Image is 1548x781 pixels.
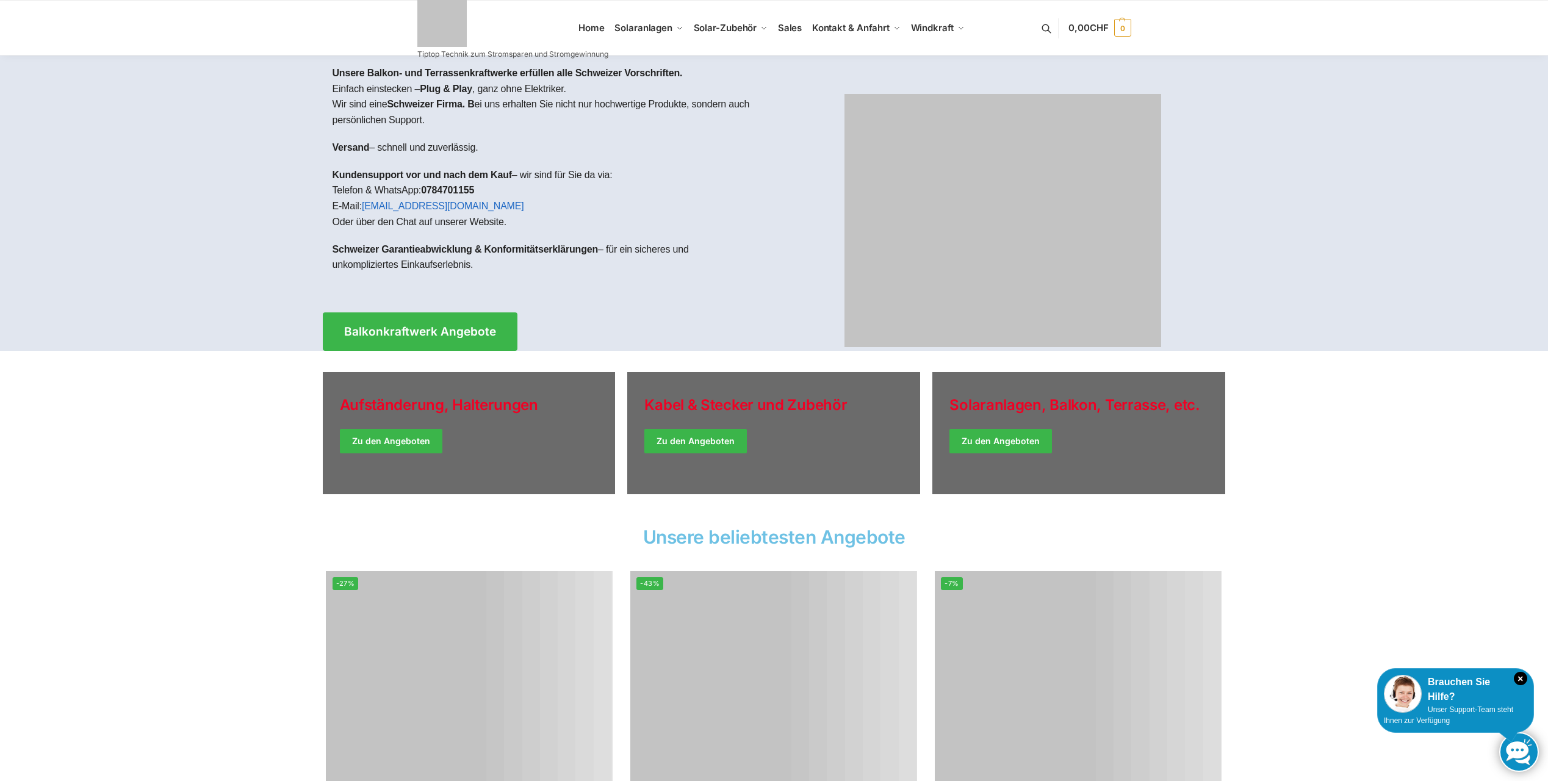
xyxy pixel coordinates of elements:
[610,1,688,56] a: Solaranlagen
[323,56,774,294] div: Einfach einstecken – , ganz ohne Elektriker.
[772,1,807,56] a: Sales
[778,22,802,34] span: Sales
[1384,675,1527,704] div: Brauchen Sie Hilfe?
[1090,22,1109,34] span: CHF
[362,201,524,211] a: [EMAIL_ADDRESS][DOMAIN_NAME]
[694,22,757,34] span: Solar-Zubehör
[333,242,765,273] p: – für ein sicheres und unkompliziertes Einkaufserlebnis.
[614,22,672,34] span: Solaranlagen
[323,372,616,494] a: Holiday Style
[1514,672,1527,685] i: Schließen
[932,372,1225,494] a: Winter Jackets
[812,22,890,34] span: Kontakt & Anfahrt
[688,1,772,56] a: Solar-Zubehör
[344,326,496,337] span: Balkonkraftwerk Angebote
[333,140,765,156] p: – schnell und zuverlässig.
[844,94,1161,347] img: Home 1
[1384,705,1513,725] span: Unser Support-Team steht Ihnen zur Verfügung
[417,51,608,58] p: Tiptop Technik zum Stromsparen und Stromgewinnung
[1384,675,1422,713] img: Customer service
[333,96,765,128] p: Wir sind eine ei uns erhalten Sie nicht nur hochwertige Produkte, sondern auch persönlichen Support.
[911,22,954,34] span: Windkraft
[420,84,472,94] strong: Plug & Play
[627,372,920,494] a: Holiday Style
[333,244,599,254] strong: Schweizer Garantieabwicklung & Konformitätserklärungen
[333,167,765,229] p: – wir sind für Sie da via: Telefon & WhatsApp: E-Mail: Oder über den Chat auf unserer Website.
[1068,10,1131,46] a: 0,00CHF 0
[387,99,474,109] strong: Schweizer Firma. B
[1068,22,1108,34] span: 0,00
[1114,20,1131,37] span: 0
[905,1,970,56] a: Windkraft
[333,142,370,153] strong: Versand
[333,68,683,78] strong: Unsere Balkon- und Terrassenkraftwerke erfüllen alle Schweizer Vorschriften.
[421,185,474,195] strong: 0784701155
[807,1,905,56] a: Kontakt & Anfahrt
[323,312,517,351] a: Balkonkraftwerk Angebote
[323,528,1226,546] h2: Unsere beliebtesten Angebote
[333,170,512,180] strong: Kundensupport vor und nach dem Kauf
